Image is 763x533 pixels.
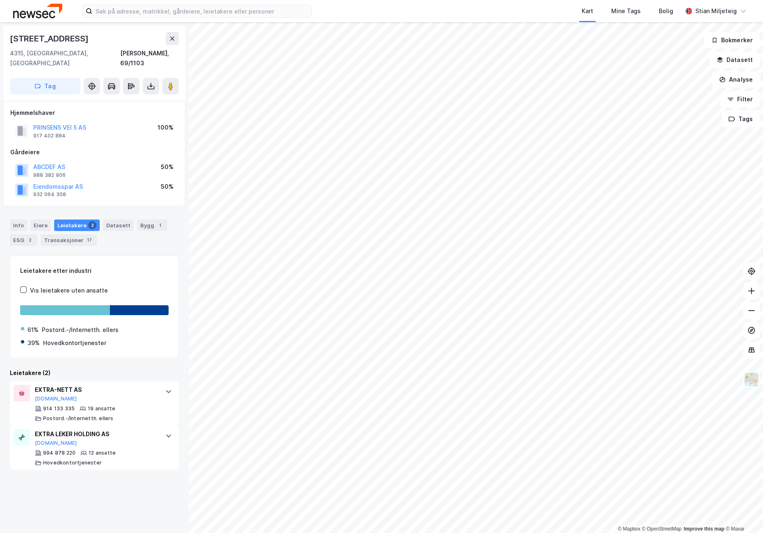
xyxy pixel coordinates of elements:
[88,405,115,412] div: 19 ansatte
[722,494,763,533] iframe: Chat Widget
[30,220,51,231] div: Eiere
[35,429,157,439] div: EXTRA LEKER HOLDING AS
[85,236,94,244] div: 17
[41,234,97,246] div: Transaksjoner
[88,221,96,229] div: 2
[26,236,34,244] div: 2
[43,338,106,348] div: Hovedkontortjenester
[137,220,167,231] div: Bygg
[33,172,66,178] div: 988 382 906
[10,108,178,118] div: Hjemmelshaver
[33,191,66,198] div: 932 064 308
[161,182,174,192] div: 50%
[744,372,759,387] img: Z
[611,6,641,16] div: Mine Tags
[161,162,174,172] div: 50%
[43,460,102,466] div: Hovedkontortjenester
[710,52,760,68] button: Datasett
[712,71,760,88] button: Analyse
[659,6,673,16] div: Bolig
[30,286,108,295] div: Vis leietakere uten ansatte
[10,368,179,378] div: Leietakere (2)
[43,405,75,412] div: 914 133 335
[156,221,164,229] div: 1
[92,5,311,17] input: Søk på adresse, matrikkel, gårdeiere, leietakere eller personer
[89,450,116,456] div: 12 ansatte
[704,32,760,48] button: Bokmerker
[618,526,640,532] a: Mapbox
[43,415,114,422] div: Postord.-/Internetth. ellers
[35,385,157,395] div: EXTRA-NETT AS
[642,526,682,532] a: OpenStreetMap
[720,91,760,108] button: Filter
[35,440,77,446] button: [DOMAIN_NAME]
[120,48,179,68] div: [PERSON_NAME], 69/1103
[20,266,169,276] div: Leietakere etter industri
[10,32,90,45] div: [STREET_ADDRESS]
[33,133,66,139] div: 917 402 884
[103,220,134,231] div: Datasett
[10,234,37,246] div: ESG
[13,4,62,18] img: newsec-logo.f6e21ccffca1b3a03d2d.png
[10,147,178,157] div: Gårdeiere
[582,6,593,16] div: Kart
[42,325,119,335] div: Postord.-/Internetth. ellers
[684,526,724,532] a: Improve this map
[10,220,27,231] div: Info
[158,123,174,133] div: 100%
[10,78,80,94] button: Tag
[54,220,100,231] div: Leietakere
[43,450,75,456] div: 994 878 220
[695,6,737,16] div: Stian Miljeteig
[10,48,120,68] div: 4315, [GEOGRAPHIC_DATA], [GEOGRAPHIC_DATA]
[27,325,39,335] div: 61%
[722,111,760,127] button: Tags
[27,338,40,348] div: 39%
[722,494,763,533] div: Kontrollprogram for chat
[35,396,77,402] button: [DOMAIN_NAME]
